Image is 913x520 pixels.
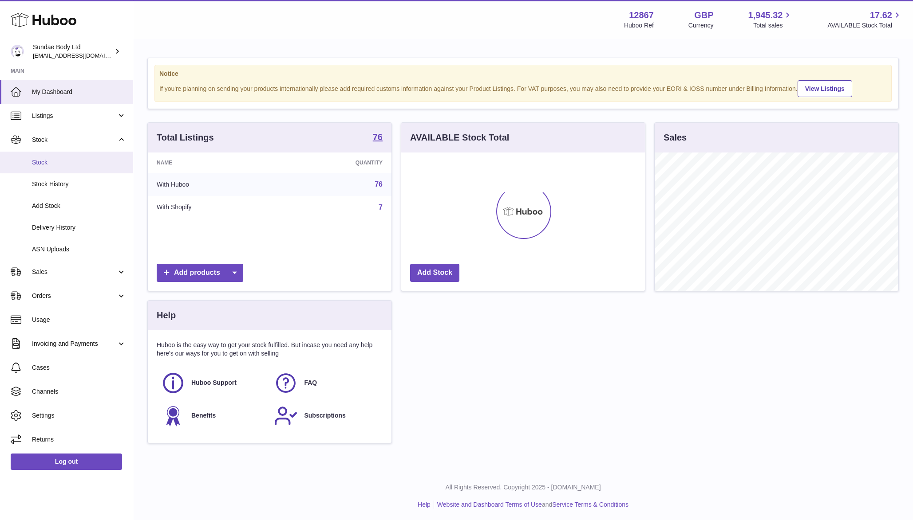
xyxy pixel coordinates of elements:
[32,364,126,372] span: Cases
[410,264,459,282] a: Add Stock
[11,45,24,58] img: kirstie@sundaebody.com
[32,316,126,324] span: Usage
[870,9,892,21] span: 17.62
[694,9,713,21] strong: GBP
[33,43,113,60] div: Sundae Body Ltd
[191,411,216,420] span: Benefits
[304,379,317,387] span: FAQ
[32,292,117,300] span: Orders
[748,9,793,30] a: 1,945.32 Total sales
[32,245,126,254] span: ASN Uploads
[274,371,378,395] a: FAQ
[379,203,383,211] a: 7
[827,21,902,30] span: AVAILABLE Stock Total
[32,340,117,348] span: Invoicing and Payments
[157,264,243,282] a: Add products
[32,112,117,120] span: Listings
[279,152,391,173] th: Quantity
[32,136,117,144] span: Stock
[827,9,902,30] a: 17.62 AVAILABLE Stock Total
[159,70,887,78] strong: Notice
[159,79,887,97] div: If you're planning on sending your products internationally please add required customs informati...
[161,371,265,395] a: Huboo Support
[664,132,687,144] h3: Sales
[753,21,793,30] span: Total sales
[798,80,852,97] a: View Listings
[11,454,122,469] a: Log out
[148,196,279,219] td: With Shopify
[161,404,265,428] a: Benefits
[32,158,126,167] span: Stock
[418,501,431,508] a: Help
[375,180,383,188] a: 76
[434,500,628,509] li: and
[410,132,509,144] h3: AVAILABLE Stock Total
[191,379,237,387] span: Huboo Support
[32,411,126,420] span: Settings
[157,132,214,144] h3: Total Listings
[148,152,279,173] th: Name
[148,173,279,196] td: With Huboo
[552,501,628,508] a: Service Terms & Conditions
[33,52,130,59] span: [EMAIL_ADDRESS][DOMAIN_NAME]
[274,404,378,428] a: Subscriptions
[32,387,126,396] span: Channels
[32,435,126,444] span: Returns
[688,21,714,30] div: Currency
[304,411,345,420] span: Subscriptions
[32,180,126,188] span: Stock History
[32,202,126,210] span: Add Stock
[140,483,906,492] p: All Rights Reserved. Copyright 2025 - [DOMAIN_NAME]
[157,309,176,321] h3: Help
[32,268,117,276] span: Sales
[748,9,783,21] span: 1,945.32
[629,9,654,21] strong: 12867
[157,341,383,358] p: Huboo is the easy way to get your stock fulfilled. But incase you need any help here's our ways f...
[437,501,542,508] a: Website and Dashboard Terms of Use
[32,88,126,96] span: My Dashboard
[624,21,654,30] div: Huboo Ref
[373,133,383,143] a: 76
[373,133,383,141] strong: 76
[32,223,126,232] span: Delivery History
